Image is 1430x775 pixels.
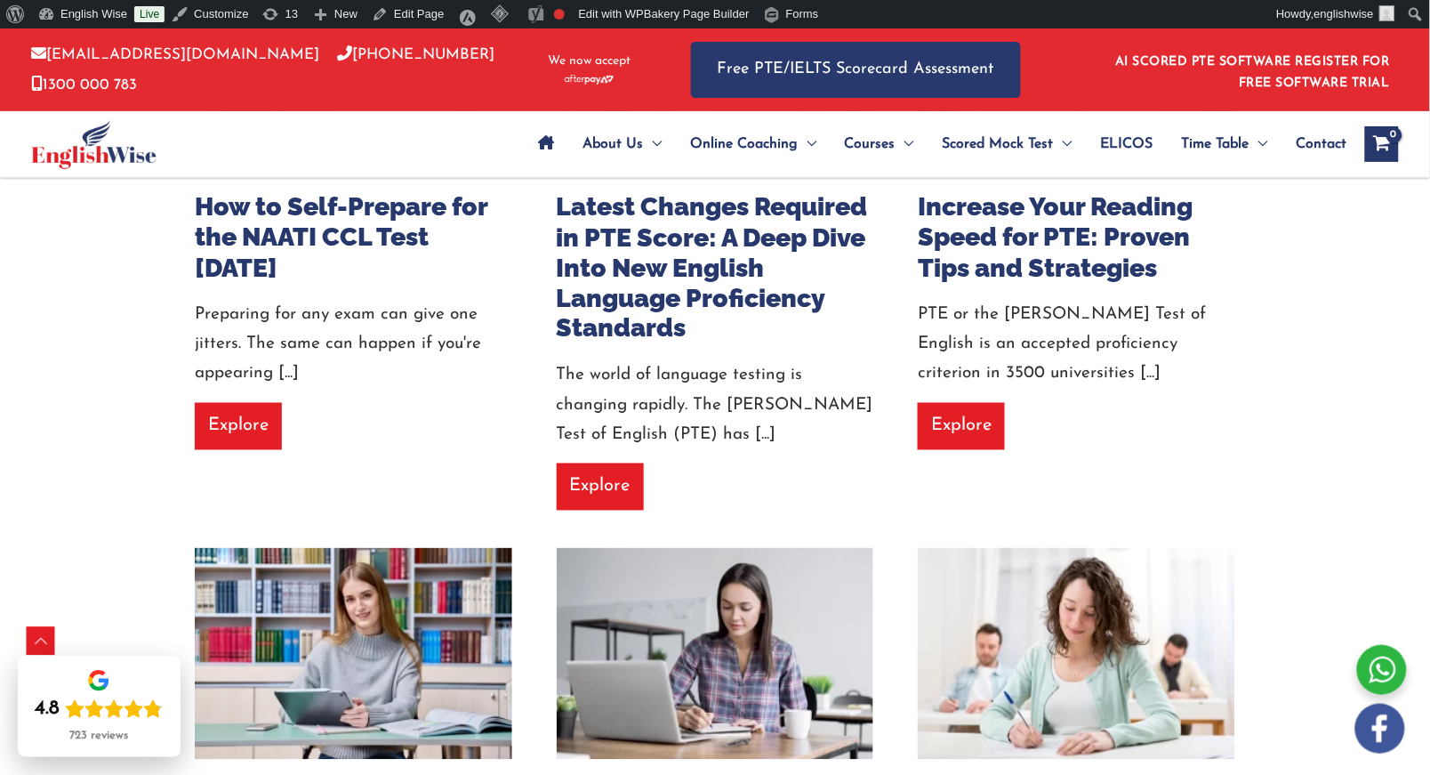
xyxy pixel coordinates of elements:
[1101,113,1153,175] span: ELICOS
[1365,126,1399,162] a: View Shopping Cart, empty
[31,77,137,93] a: 1300 000 783
[943,113,1054,175] span: Scored Mock Test
[691,42,1021,98] a: Free PTE/IELTS Scorecard Assessment
[918,191,1193,282] a: Increase Your Reading Speed for PTE: Proven Tips and Strategies
[134,6,165,22] a: Live
[928,113,1087,175] a: Scored Mock TestMenu Toggle
[31,120,157,169] img: cropped-ew-logo
[195,191,487,282] a: How to Self-Prepare for the NAATI CCL Test [DATE]
[31,47,319,62] a: [EMAIL_ADDRESS][DOMAIN_NAME]
[1314,7,1374,20] span: englishwise
[557,464,644,511] a: Explore
[195,301,512,390] div: Preparing for any exam can give one jitters. The same can happen if you're appearing [...]
[565,75,614,85] img: Afterpay-Logo
[690,113,798,175] span: Online Coaching
[195,403,282,450] a: Explore
[798,113,816,175] span: Menu Toggle
[676,113,831,175] a: Online CoachingMenu Toggle
[35,697,163,722] div: Rating: 4.8 out of 5
[643,113,662,175] span: Menu Toggle
[1105,41,1399,99] aside: Header Widget 1
[896,113,914,175] span: Menu Toggle
[845,113,896,175] span: Courses
[918,301,1235,390] div: PTE or the [PERSON_NAME] Test of English is an accepted proficiency criterion in 3500 universitie...
[568,113,676,175] a: About UsMenu Toggle
[831,113,928,175] a: CoursesMenu Toggle
[557,361,874,450] div: The world of language testing is changing rapidly. The [PERSON_NAME] Test of English (PTE) has [...]
[1087,113,1168,175] a: ELICOS
[35,697,60,722] div: 4.8
[554,9,565,20] div: Focus keyphrase not set
[337,47,494,62] a: [PHONE_NUMBER]
[582,113,643,175] span: About Us
[1355,704,1405,754] img: white-facebook.png
[69,729,128,743] div: 723 reviews
[548,52,631,70] span: We now accept
[918,403,1005,450] a: Explore
[557,191,868,343] a: Latest Changes Required in PTE Score: A Deep Dive Into New English Language Proficiency Standards
[1182,113,1249,175] span: Time Table
[1168,113,1282,175] a: Time TableMenu Toggle
[1116,55,1391,90] a: AI SCORED PTE SOFTWARE REGISTER FOR FREE SOFTWARE TRIAL
[1054,113,1072,175] span: Menu Toggle
[1379,5,1395,21] img: ashok kumar
[1282,113,1347,175] a: Contact
[1297,113,1347,175] span: Contact
[524,113,1347,175] nav: Site Navigation: Main Menu
[1249,113,1268,175] span: Menu Toggle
